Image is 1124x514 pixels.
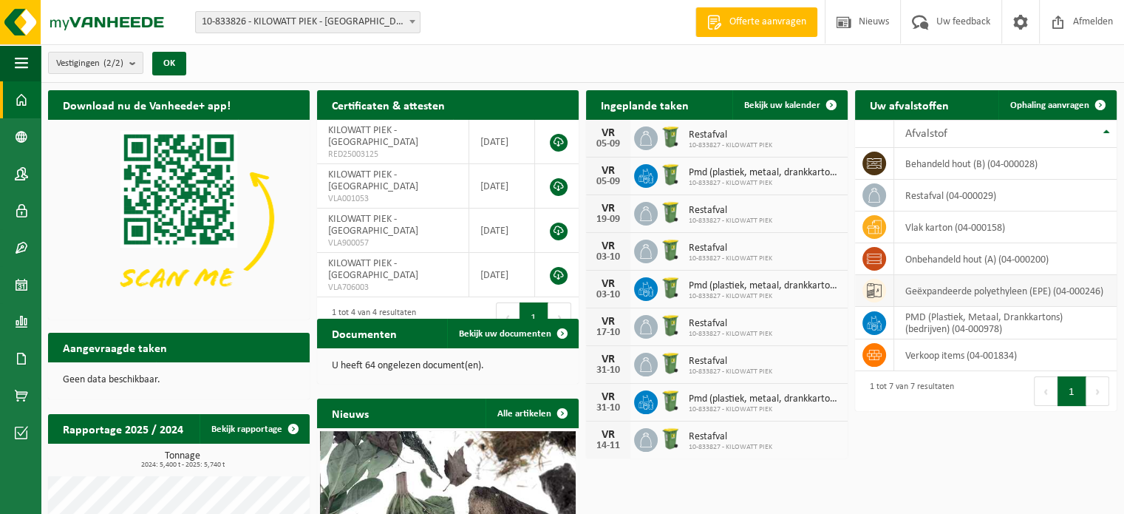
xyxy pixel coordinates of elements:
div: 1 tot 7 van 7 resultaten [862,375,954,408]
h2: Uw afvalstoffen [855,90,964,119]
td: onbehandeld hout (A) (04-000200) [894,243,1117,275]
div: VR [593,354,623,365]
span: Bekijk uw documenten [459,329,551,339]
span: 2024: 5,400 t - 2025: 5,740 t [55,461,310,469]
div: 05-09 [593,177,623,187]
span: 10-833827 - KILOWATT PIEK [689,405,840,414]
span: VLA001053 [328,193,457,205]
td: [DATE] [469,164,535,209]
img: WB-0240-HPE-GN-50 [658,388,683,413]
button: 1 [520,302,548,332]
span: Restafval [689,318,772,330]
a: Bekijk uw kalender [732,90,846,120]
div: 19-09 [593,214,623,225]
button: OK [152,52,186,75]
td: behandeld hout (B) (04-000028) [894,148,1117,180]
a: Ophaling aanvragen [998,90,1115,120]
span: 10-833827 - KILOWATT PIEK [689,292,840,301]
span: Restafval [689,129,772,141]
span: Restafval [689,205,772,217]
div: VR [593,278,623,290]
h2: Download nu de Vanheede+ app! [48,90,245,119]
span: Afvalstof [905,128,947,140]
div: VR [593,240,623,252]
div: VR [593,316,623,328]
span: KILOWATT PIEK - [GEOGRAPHIC_DATA] [328,125,418,148]
h2: Documenten [317,319,412,348]
img: WB-0240-HPE-GN-50 [658,351,683,376]
div: VR [593,429,623,441]
span: Bekijk uw kalender [744,101,820,110]
div: 05-09 [593,139,623,149]
div: VR [593,165,623,177]
h3: Tonnage [55,451,310,469]
span: Ophaling aanvragen [1010,101,1089,110]
count: (2/2) [103,58,123,68]
span: KILOWATT PIEK - [GEOGRAPHIC_DATA] [328,169,418,192]
div: VR [593,127,623,139]
span: Pmd (plastiek, metaal, drankkartons) (bedrijven) [689,167,840,179]
h2: Rapportage 2025 / 2024 [48,414,198,443]
div: 17-10 [593,328,623,338]
a: Offerte aanvragen [695,7,817,37]
td: verkoop items (04-001834) [894,339,1117,371]
td: vlak karton (04-000158) [894,212,1117,243]
div: 31-10 [593,403,623,413]
button: Previous [496,302,520,332]
span: VLA706003 [328,282,457,294]
span: Pmd (plastiek, metaal, drankkartons) (bedrijven) [689,280,840,292]
span: 10-833826 - KILOWATT PIEK - OOSTDUINKERKE [196,12,420,33]
span: 10-833827 - KILOWATT PIEK [689,217,772,226]
h2: Certificaten & attesten [317,90,460,119]
span: Restafval [689,243,772,254]
div: VR [593,203,623,214]
span: Pmd (plastiek, metaal, drankkartons) (bedrijven) [689,393,840,405]
button: Vestigingen(2/2) [48,52,143,74]
span: 10-833827 - KILOWATT PIEK [689,443,772,452]
div: 03-10 [593,290,623,300]
button: 1 [1057,376,1086,406]
td: [DATE] [469,209,535,253]
div: 1 tot 4 van 4 resultaten [324,301,416,334]
button: Next [548,302,571,332]
td: [DATE] [469,253,535,297]
button: Previous [1034,376,1057,406]
p: Geen data beschikbaar. [63,375,295,385]
span: KILOWATT PIEK - [GEOGRAPHIC_DATA] [328,214,418,237]
span: 10-833827 - KILOWATT PIEK [689,254,772,263]
span: Offerte aanvragen [726,15,810,30]
div: 03-10 [593,252,623,263]
div: 14-11 [593,441,623,451]
div: 31-10 [593,365,623,376]
span: Vestigingen [56,53,123,75]
span: 10-833827 - KILOWATT PIEK [689,179,840,188]
td: geëxpandeerde polyethyleen (EPE) (04-000246) [894,275,1117,307]
td: PMD (Plastiek, Metaal, Drankkartons) (bedrijven) (04-000978) [894,307,1117,339]
p: U heeft 64 ongelezen document(en). [332,361,564,371]
td: [DATE] [469,120,535,164]
img: WB-0240-HPE-GN-50 [658,200,683,225]
div: VR [593,391,623,403]
h2: Ingeplande taken [586,90,704,119]
span: Restafval [689,431,772,443]
span: 10-833827 - KILOWATT PIEK [689,330,772,339]
img: WB-0240-HPE-GN-50 [658,426,683,451]
img: WB-0240-HPE-GN-50 [658,237,683,263]
button: Next [1086,376,1109,406]
span: KILOWATT PIEK - [GEOGRAPHIC_DATA] [328,258,418,281]
img: WB-0240-HPE-GN-50 [658,275,683,300]
td: restafval (04-000029) [894,180,1117,212]
img: Download de VHEPlus App [48,120,310,317]
span: 10-833827 - KILOWATT PIEK [689,368,772,376]
span: VLA900057 [328,237,457,249]
h2: Nieuws [317,399,384,427]
span: Restafval [689,356,772,368]
a: Bekijk uw documenten [447,319,577,348]
img: WB-0240-HPE-GN-50 [658,124,683,149]
h2: Aangevraagde taken [48,333,182,362]
span: 10-833826 - KILOWATT PIEK - OOSTDUINKERKE [195,11,420,33]
img: WB-0240-HPE-GN-50 [658,313,683,338]
a: Alle artikelen [486,399,577,428]
span: 10-833827 - KILOWATT PIEK [689,141,772,150]
a: Bekijk rapportage [200,414,308,444]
